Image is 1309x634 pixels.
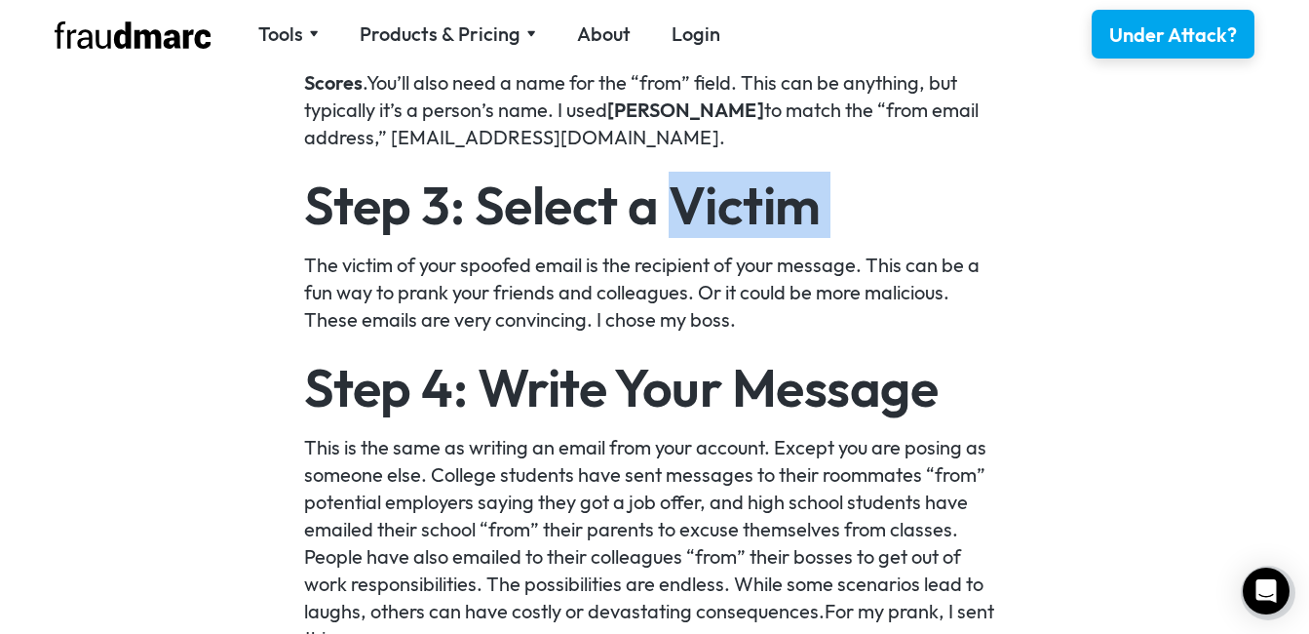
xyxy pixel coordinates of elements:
h2: Step 4: Write Your Message [304,361,1005,414]
a: Login [672,20,720,48]
div: Open Intercom Messenger [1243,568,1290,614]
a: Under Attack? [1092,10,1254,59]
h2: Step 3: Select a Victim [304,178,1005,231]
a: About [577,20,631,48]
p: The victim of your spoofed email is the recipient of your message. This can be a fun way to prank... [304,252,1005,334]
div: Products & Pricing [360,20,520,48]
a: Understanding [PERSON_NAME]’s Email Security Scores [304,43,991,95]
a: [PERSON_NAME] [607,98,764,122]
div: Products & Pricing [360,20,536,48]
div: Tools [258,20,319,48]
div: Tools [258,20,303,48]
div: Under Attack? [1109,21,1237,49]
